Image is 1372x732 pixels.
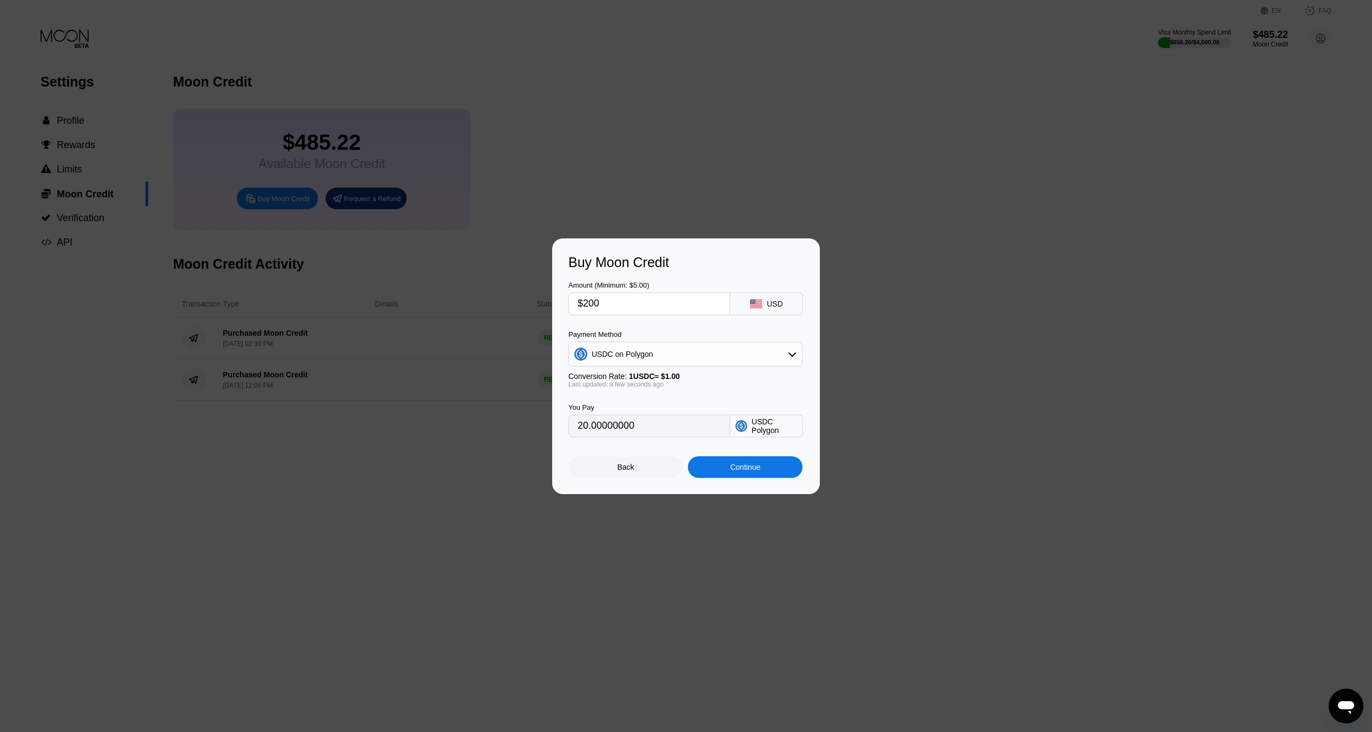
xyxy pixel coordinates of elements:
[569,343,802,365] div: USDC on Polygon
[578,293,721,315] input: $0.00
[568,403,730,411] div: You Pay
[592,350,653,358] div: USDC on Polygon
[568,381,803,388] div: Last updated: a few seconds ago
[568,456,683,478] div: Back
[568,372,803,381] div: Conversion Rate:
[730,463,760,471] div: Continue
[767,300,783,308] div: USD
[568,281,730,289] div: Amount (Minimum: $5.00)
[752,417,797,435] div: USDC Polygon
[618,463,634,471] div: Back
[629,372,680,381] span: 1 USDC ≈ $1.00
[688,456,803,478] div: Continue
[568,255,804,270] div: Buy Moon Credit
[1329,689,1363,723] iframe: Button to launch messaging window
[568,330,803,338] div: Payment Method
